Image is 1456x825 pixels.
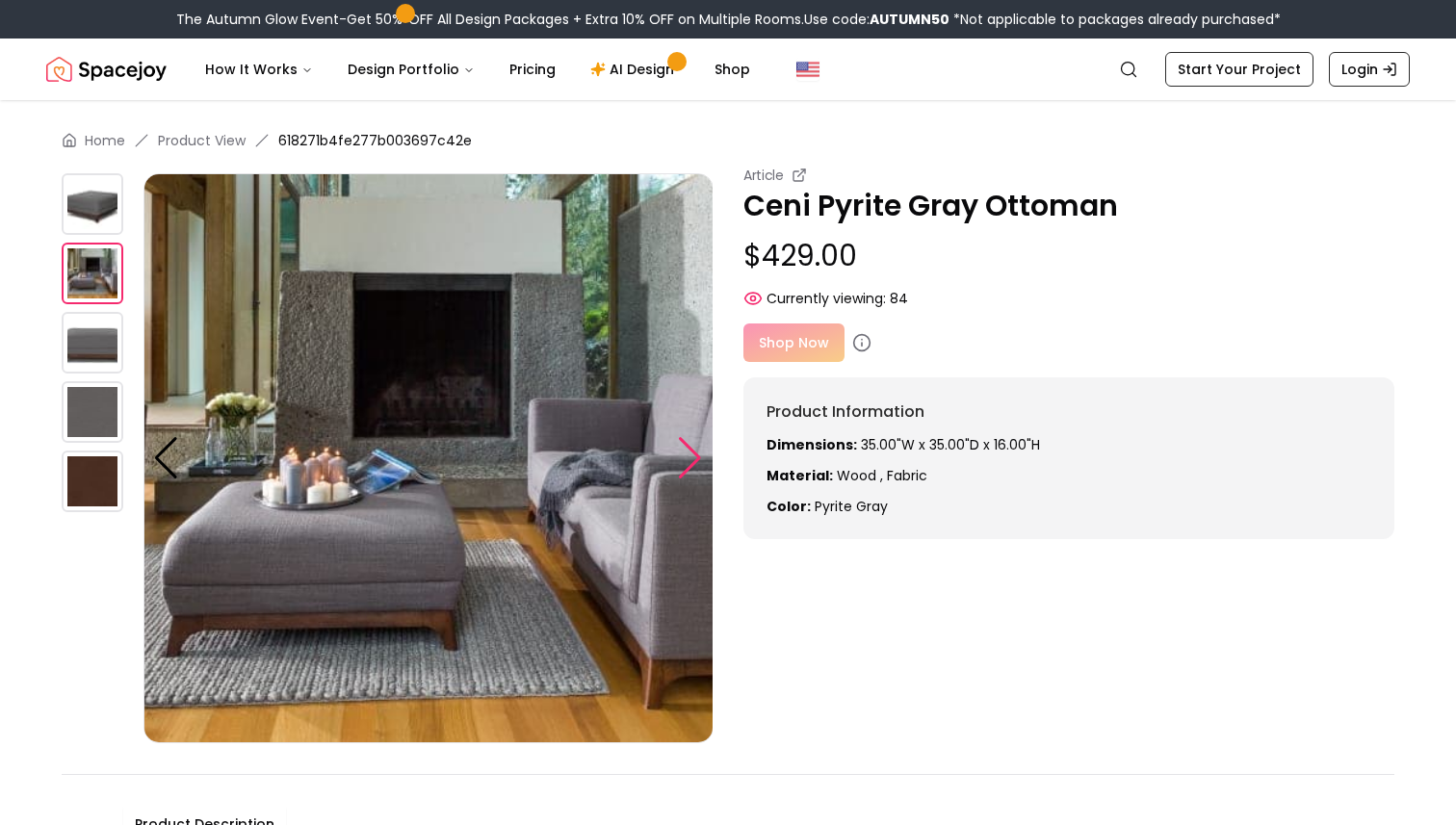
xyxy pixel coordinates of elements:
nav: Main [190,50,766,89]
a: Home [85,131,125,150]
nav: breadcrumb [62,131,1394,150]
p: 35.00"W x 35.00"D x 16.00"H [767,435,1371,454]
strong: Material: [767,466,833,485]
a: Start Your Project [1165,52,1313,87]
div: The Autumn Glow Event-Get 50% OFF All Design Packages + Extra 10% OFF on Multiple Rooms. [176,10,1281,29]
strong: Color: [767,497,811,516]
span: pyrite gray [815,497,888,516]
a: Spacejoy [46,50,167,89]
small: Article [743,166,784,185]
button: How It Works [190,50,328,89]
img: https://storage.googleapis.com/spacejoy-main/assets/618271b4fe277b003697c42e/product_1_c177dlb449ef [62,381,123,443]
img: https://storage.googleapis.com/spacejoy-main/assets/618271b4fe277b003697c42e/product_2_5l46cklipceh [62,451,123,512]
img: https://storage.googleapis.com/spacejoy-main/assets/618271b4fe277b003697c42e/product_1_0c90fk512p2k [62,173,123,235]
img: https://storage.googleapis.com/spacejoy-main/assets/618271b4fe277b003697c42e/product_3_n7c1c743565d [143,173,714,743]
img: https://storage.googleapis.com/spacejoy-main/assets/618271b4fe277b003697c42e/product_0_i9jh3a564d7k [62,312,123,374]
a: AI Design [575,50,695,89]
b: AUTUMN50 [870,10,949,29]
span: Use code: [804,10,949,29]
img: United States [796,58,819,81]
img: https://storage.googleapis.com/spacejoy-main/assets/618271b4fe277b003697c42e/product_3_n7c1c743565d [62,243,123,304]
p: $429.00 [743,239,1394,273]
span: *Not applicable to packages already purchased* [949,10,1281,29]
nav: Global [46,39,1410,100]
button: Design Portfolio [332,50,490,89]
span: 84 [890,289,908,308]
span: 618271b4fe277b003697c42e [278,131,472,150]
a: Login [1329,52,1410,87]
a: Shop [699,50,766,89]
img: Spacejoy Logo [46,50,167,89]
a: Pricing [494,50,571,89]
p: Ceni Pyrite Gray Ottoman [743,189,1394,223]
strong: Dimensions: [767,435,857,454]
span: Currently viewing: [767,289,886,308]
h6: Product Information [767,400,1371,424]
span: Wood , Fabric [837,466,927,485]
li: Product View [158,131,246,150]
